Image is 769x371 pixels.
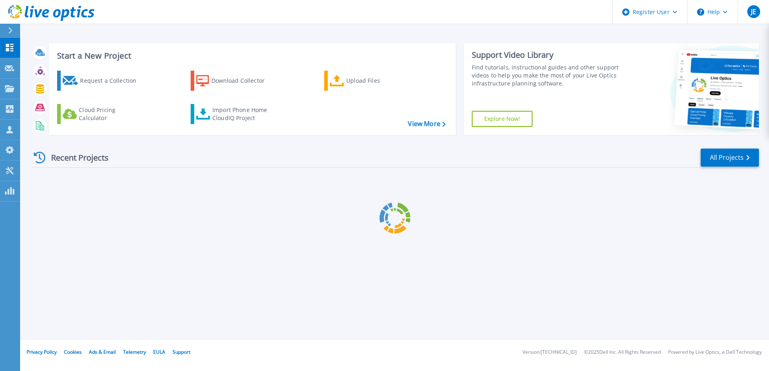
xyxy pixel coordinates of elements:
a: Ads & Email [89,349,116,355]
div: Upload Files [346,73,411,89]
a: Cloud Pricing Calculator [57,104,147,124]
a: Explore Now! [472,111,533,127]
a: Telemetry [123,349,146,355]
a: Support [173,349,190,355]
a: Request a Collection [57,71,147,91]
div: Download Collector [212,73,276,89]
span: JE [751,8,756,15]
a: Privacy Policy [27,349,57,355]
div: Support Video Library [472,50,622,60]
li: Version: [TECHNICAL_ID] [522,350,577,355]
h3: Start a New Project [57,51,445,60]
div: Cloud Pricing Calculator [79,106,143,122]
a: Cookies [64,349,82,355]
li: Powered by Live Optics, a Dell Technology [668,350,762,355]
a: Download Collector [191,71,280,91]
div: Recent Projects [31,148,119,167]
a: Upload Files [324,71,414,91]
div: Find tutorials, instructional guides and other support videos to help you make the most of your L... [472,63,622,88]
div: Import Phone Home CloudIQ Project [212,106,275,122]
a: EULA [153,349,165,355]
div: Request a Collection [80,73,144,89]
a: All Projects [701,149,759,167]
a: View More [408,120,445,128]
li: © 2025 Dell Inc. All Rights Reserved [584,350,661,355]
